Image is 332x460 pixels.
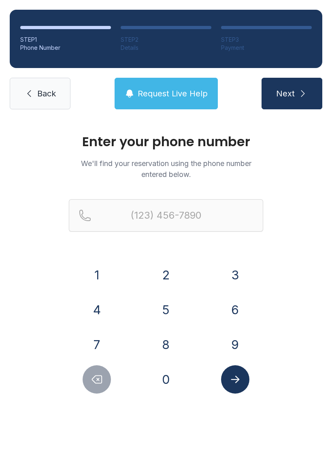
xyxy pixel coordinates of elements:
[221,296,249,324] button: 6
[221,261,249,289] button: 3
[69,199,263,232] input: Reservation phone number
[276,88,295,99] span: Next
[83,261,111,289] button: 1
[152,261,180,289] button: 2
[121,36,211,44] div: STEP 2
[221,330,249,359] button: 9
[121,44,211,52] div: Details
[20,44,111,52] div: Phone Number
[152,330,180,359] button: 8
[69,158,263,180] p: We'll find your reservation using the phone number entered below.
[138,88,208,99] span: Request Live Help
[221,365,249,394] button: Submit lookup form
[20,36,111,44] div: STEP 1
[221,36,312,44] div: STEP 3
[83,365,111,394] button: Delete number
[221,44,312,52] div: Payment
[83,296,111,324] button: 4
[152,365,180,394] button: 0
[69,135,263,148] h1: Enter your phone number
[83,330,111,359] button: 7
[37,88,56,99] span: Back
[152,296,180,324] button: 5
